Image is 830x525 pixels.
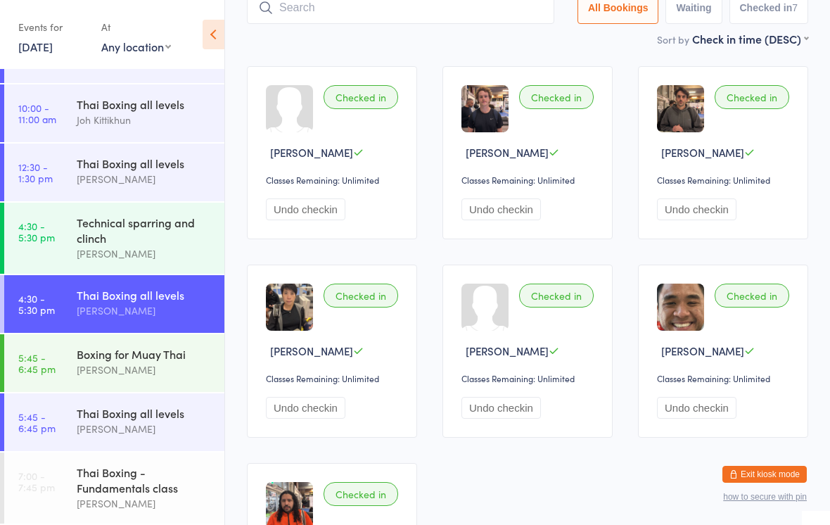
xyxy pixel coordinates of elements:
[77,96,212,112] div: Thai Boxing all levels
[77,156,212,171] div: Thai Boxing all levels
[461,198,541,220] button: Undo checkin
[661,145,744,160] span: [PERSON_NAME]
[461,174,598,186] div: Classes Remaining: Unlimited
[18,39,53,54] a: [DATE]
[722,466,807,483] button: Exit kiosk mode
[4,393,224,451] a: 5:45 -6:45 pmThai Boxing all levels[PERSON_NAME]
[18,220,55,243] time: 4:30 - 5:30 pm
[4,275,224,333] a: 4:30 -5:30 pmThai Boxing all levels[PERSON_NAME]
[4,334,224,392] a: 5:45 -6:45 pmBoxing for Muay Thai[PERSON_NAME]
[4,144,224,201] a: 12:30 -1:30 pmThai Boxing all levels[PERSON_NAME]
[18,161,53,184] time: 12:30 - 1:30 pm
[77,246,212,262] div: [PERSON_NAME]
[270,343,353,358] span: [PERSON_NAME]
[324,482,398,506] div: Checked in
[18,352,56,374] time: 5:45 - 6:45 pm
[270,145,353,160] span: [PERSON_NAME]
[657,32,689,46] label: Sort by
[77,495,212,512] div: [PERSON_NAME]
[18,15,87,39] div: Events for
[723,492,807,502] button: how to secure with pin
[77,171,212,187] div: [PERSON_NAME]
[657,397,736,419] button: Undo checkin
[77,362,212,378] div: [PERSON_NAME]
[519,284,594,308] div: Checked in
[692,31,808,46] div: Check in time (DESC)
[466,145,549,160] span: [PERSON_NAME]
[77,464,212,495] div: Thai Boxing - Fundamentals class
[101,15,171,39] div: At
[657,174,793,186] div: Classes Remaining: Unlimited
[4,84,224,142] a: 10:00 -11:00 amThai Boxing all levelsJoh Kittikhun
[324,85,398,109] div: Checked in
[657,372,793,384] div: Classes Remaining: Unlimited
[657,198,736,220] button: Undo checkin
[4,203,224,274] a: 4:30 -5:30 pmTechnical sparring and clinch[PERSON_NAME]
[77,405,212,421] div: Thai Boxing all levels
[4,453,224,524] a: 7:00 -7:45 pmThai Boxing - Fundamentals class[PERSON_NAME]
[657,284,704,331] img: image1757657706.png
[77,112,212,128] div: Joh Kittikhun
[77,287,212,303] div: Thai Boxing all levels
[101,39,171,54] div: Any location
[18,470,55,493] time: 7:00 - 7:45 pm
[266,174,402,186] div: Classes Remaining: Unlimited
[266,284,313,331] img: image1720081325.png
[461,85,509,132] img: image1755501042.png
[77,346,212,362] div: Boxing for Muay Thai
[461,397,541,419] button: Undo checkin
[266,372,402,384] div: Classes Remaining: Unlimited
[519,85,594,109] div: Checked in
[77,303,212,319] div: [PERSON_NAME]
[792,2,798,13] div: 7
[657,85,704,132] img: image1754298741.png
[661,343,744,358] span: [PERSON_NAME]
[18,102,56,125] time: 10:00 - 11:00 am
[461,372,598,384] div: Classes Remaining: Unlimited
[18,411,56,434] time: 5:45 - 6:45 pm
[77,421,212,437] div: [PERSON_NAME]
[77,215,212,246] div: Technical sparring and clinch
[324,284,398,308] div: Checked in
[266,198,345,220] button: Undo checkin
[715,284,789,308] div: Checked in
[715,85,789,109] div: Checked in
[266,397,345,419] button: Undo checkin
[18,293,55,315] time: 4:30 - 5:30 pm
[466,343,549,358] span: [PERSON_NAME]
